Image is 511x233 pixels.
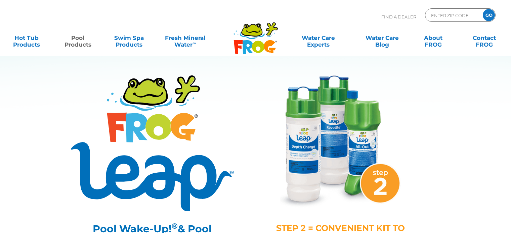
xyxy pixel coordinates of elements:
img: Frog Products Logo [230,13,282,54]
sup: ® [172,221,178,231]
a: Fresh MineralWater∞ [160,31,210,45]
a: ContactFROG [465,31,504,45]
a: Water CareBlog [362,31,402,45]
p: Find A Dealer [381,8,416,25]
a: Water CareExperts [286,31,351,45]
input: GO [483,9,495,21]
a: AboutFROG [413,31,453,45]
a: PoolProducts [58,31,97,45]
sup: ∞ [193,41,196,46]
a: Hot TubProducts [7,31,46,45]
img: Product Logo [71,75,234,211]
a: Swim SpaProducts [109,31,149,45]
